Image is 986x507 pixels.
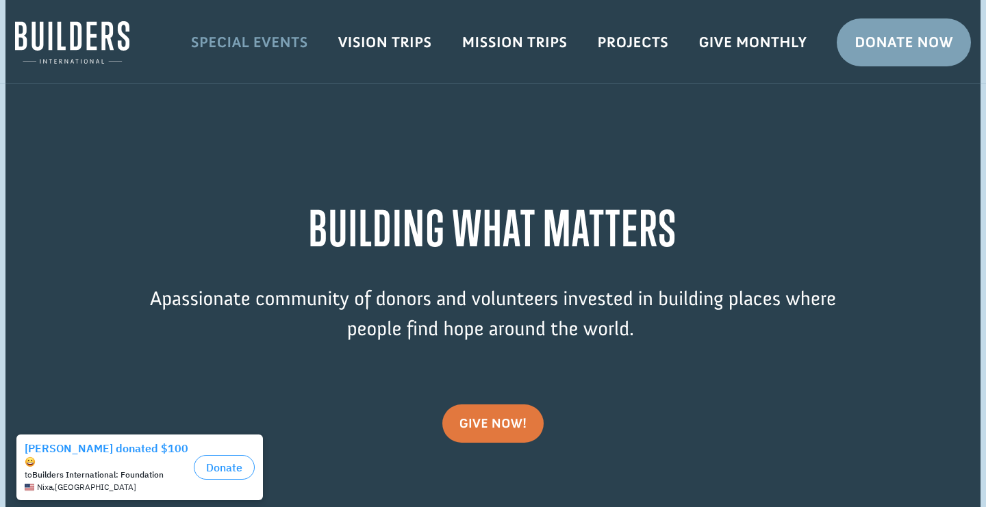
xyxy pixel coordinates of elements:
span: Nixa , [GEOGRAPHIC_DATA] [37,55,136,64]
a: Projects [583,23,684,62]
strong: Builders International: Foundation [32,42,164,52]
img: US.png [25,55,34,64]
span: A [150,286,162,311]
h1: BUILDING WHAT MATTERS [123,200,863,263]
img: emoji grinningFace [25,29,36,40]
img: Builders International [15,21,129,64]
button: Donate [194,27,255,52]
a: Mission Trips [447,23,583,62]
a: Donate Now [837,18,971,66]
a: Vision Trips [323,23,447,62]
div: to [25,42,188,52]
div: [PERSON_NAME] donated $100 [25,14,188,41]
a: Give Monthly [683,23,822,62]
a: give now! [442,404,544,443]
a: Special Events [176,23,323,62]
p: passionate community of donors and volunteers invested in building places where people find hope ... [123,284,863,364]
